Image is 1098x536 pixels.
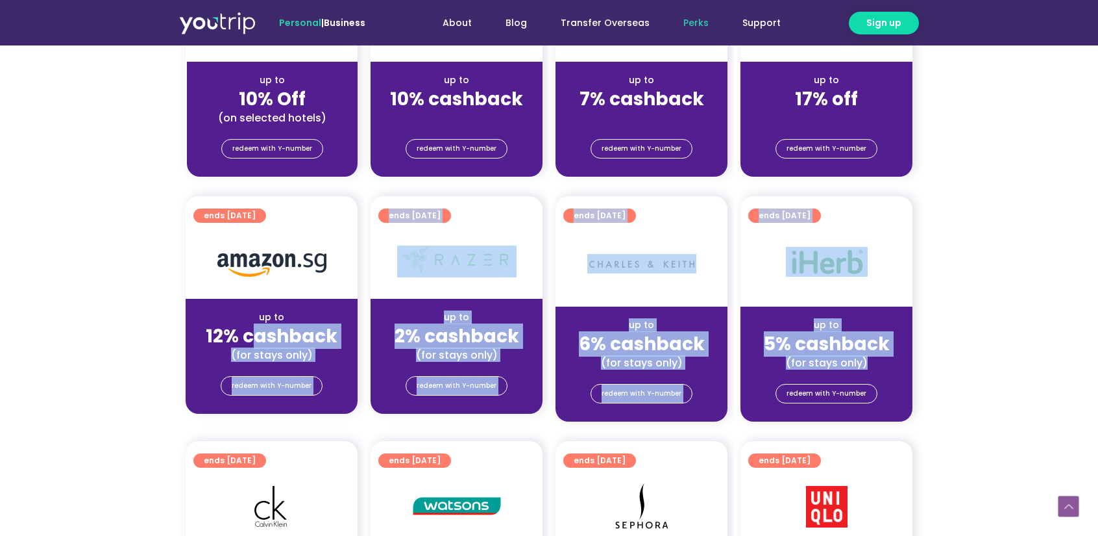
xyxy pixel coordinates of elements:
[849,12,919,34] a: Sign up
[544,11,666,35] a: Transfer Overseas
[196,348,347,362] div: (for stays only)
[748,453,821,468] a: ends [DATE]
[751,318,902,332] div: up to
[751,356,902,370] div: (for stays only)
[221,376,323,396] a: redeem with Y-number
[489,11,544,35] a: Blog
[390,86,523,112] strong: 10% cashback
[602,140,681,158] span: redeem with Y-number
[566,111,717,125] div: (for stays only)
[563,453,636,468] a: ends [DATE]
[579,86,704,112] strong: 7% cashback
[666,11,726,35] a: Perks
[204,209,256,223] span: ends [DATE]
[574,209,626,223] span: ends [DATE]
[417,377,496,395] span: redeem with Y-number
[579,331,705,357] strong: 6% cashback
[759,453,811,468] span: ends [DATE]
[197,111,347,125] div: (on selected hotels)
[751,73,902,87] div: up to
[206,324,337,349] strong: 12% cashback
[381,111,532,125] div: (for stays only)
[381,311,532,324] div: up to
[232,140,312,158] span: redeem with Y-number
[764,331,890,357] strong: 5% cashback
[193,209,266,223] a: ends [DATE]
[406,139,507,159] a: redeem with Y-number
[417,140,496,158] span: redeem with Y-number
[748,209,821,223] a: ends [DATE]
[795,86,858,112] strong: 17% off
[426,11,489,35] a: About
[378,209,451,223] a: ends [DATE]
[279,16,321,29] span: Personal
[751,111,902,125] div: (for stays only)
[591,139,692,159] a: redeem with Y-number
[591,384,692,403] a: redeem with Y-number
[389,453,441,468] span: ends [DATE]
[204,453,256,468] span: ends [DATE]
[775,384,877,403] a: redeem with Y-number
[866,16,901,30] span: Sign up
[574,453,626,468] span: ends [DATE]
[324,16,365,29] a: Business
[726,11,798,35] a: Support
[193,453,266,468] a: ends [DATE]
[279,16,365,29] span: |
[602,385,681,403] span: redeem with Y-number
[775,139,877,159] a: redeem with Y-number
[566,318,717,332] div: up to
[197,73,347,87] div: up to
[787,140,866,158] span: redeem with Y-number
[232,377,311,395] span: redeem with Y-number
[389,209,441,223] span: ends [DATE]
[196,311,347,324] div: up to
[378,453,451,468] a: ends [DATE]
[787,385,866,403] span: redeem with Y-number
[221,139,323,159] a: redeem with Y-number
[563,209,636,223] a: ends [DATE]
[759,209,811,223] span: ends [DATE]
[566,73,717,87] div: up to
[406,376,507,396] a: redeem with Y-number
[381,348,532,362] div: (for stays only)
[566,356,717,370] div: (for stays only)
[239,86,306,112] strong: 10% Off
[400,11,798,35] nav: Menu
[395,324,519,349] strong: 2% cashback
[381,73,532,87] div: up to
